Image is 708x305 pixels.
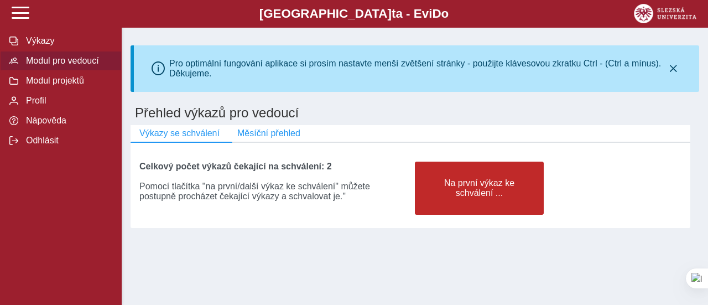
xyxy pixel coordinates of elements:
[432,7,441,20] span: D
[392,7,395,20] span: t
[131,125,228,142] button: Výkazy se schválení
[634,4,696,23] img: logo_web_su.png
[441,7,449,20] span: o
[237,128,300,138] span: Měsíční přehled
[169,59,665,79] div: Pro optimální fungování aplikace si prosím nastavte menší zvětšení stránky - použijte klávesovou ...
[415,162,544,215] button: Na první výkaz ke schválení ...
[23,76,112,86] span: Modul projektů
[23,116,112,126] span: Nápověda
[424,178,534,198] span: Na první výkaz ke schválení ...
[139,172,406,201] div: Pomocí tlačítka "na první/další výkaz ke schválení" můžete postupně procházet čekající výkazy a s...
[23,136,112,146] span: Odhlásit
[23,36,112,46] span: Výkazy
[131,101,699,125] h1: Přehled výkazů pro vedoucí
[139,162,332,171] b: Celkový počet výkazů čekající na schválení: 2
[23,56,112,66] span: Modul pro vedoucí
[23,96,112,106] span: Profil
[33,7,675,21] b: [GEOGRAPHIC_DATA] a - Evi
[139,128,220,138] span: Výkazy se schválení
[228,125,309,142] button: Měsíční přehled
